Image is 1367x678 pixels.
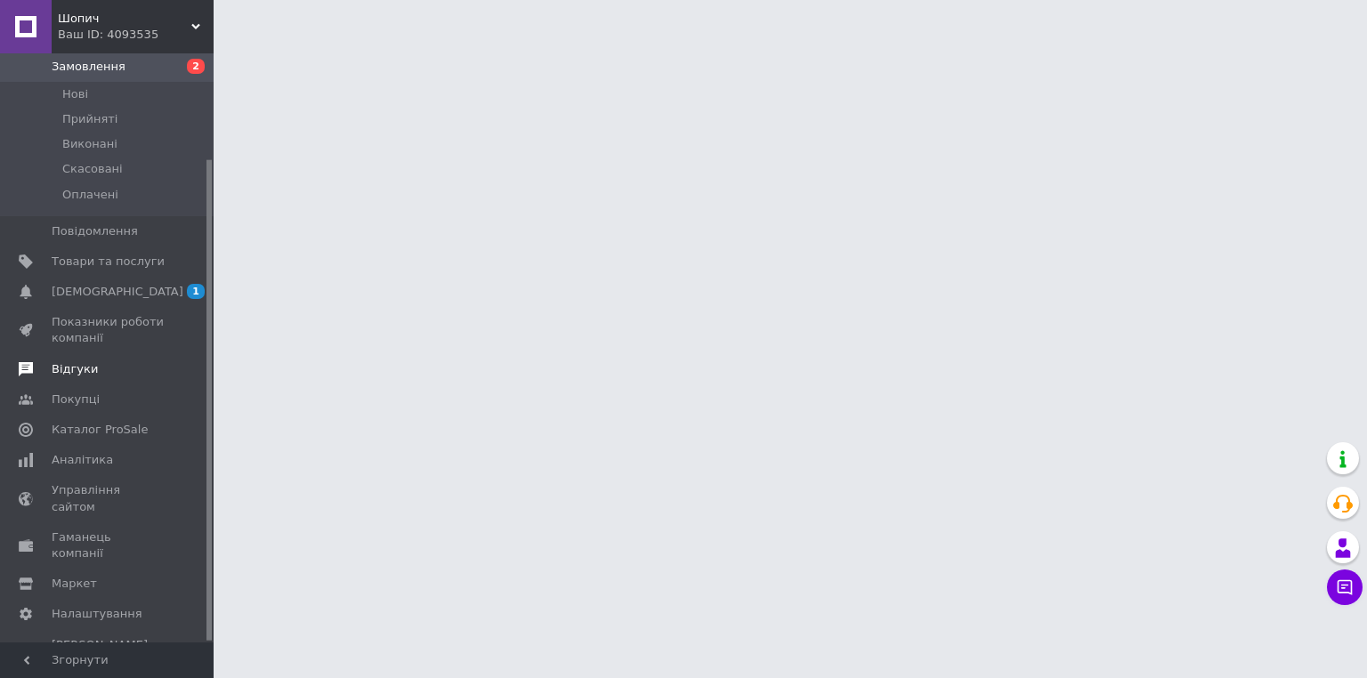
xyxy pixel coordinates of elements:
[52,482,165,514] span: Управління сайтом
[62,161,123,177] span: Скасовані
[52,452,113,468] span: Аналітика
[1327,569,1363,605] button: Чат з покупцем
[62,86,88,102] span: Нові
[52,314,165,346] span: Показники роботи компанії
[52,223,138,239] span: Повідомлення
[62,187,118,203] span: Оплачені
[52,59,125,75] span: Замовлення
[52,422,148,438] span: Каталог ProSale
[58,11,191,27] span: Шопич
[52,576,97,592] span: Маркет
[187,59,205,74] span: 2
[62,111,117,127] span: Прийняті
[52,361,98,377] span: Відгуки
[58,27,214,43] div: Ваш ID: 4093535
[187,284,205,299] span: 1
[52,391,100,408] span: Покупці
[52,529,165,561] span: Гаманець компанії
[52,606,142,622] span: Налаштування
[52,254,165,270] span: Товари та послуги
[52,284,183,300] span: [DEMOGRAPHIC_DATA]
[62,136,117,152] span: Виконані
